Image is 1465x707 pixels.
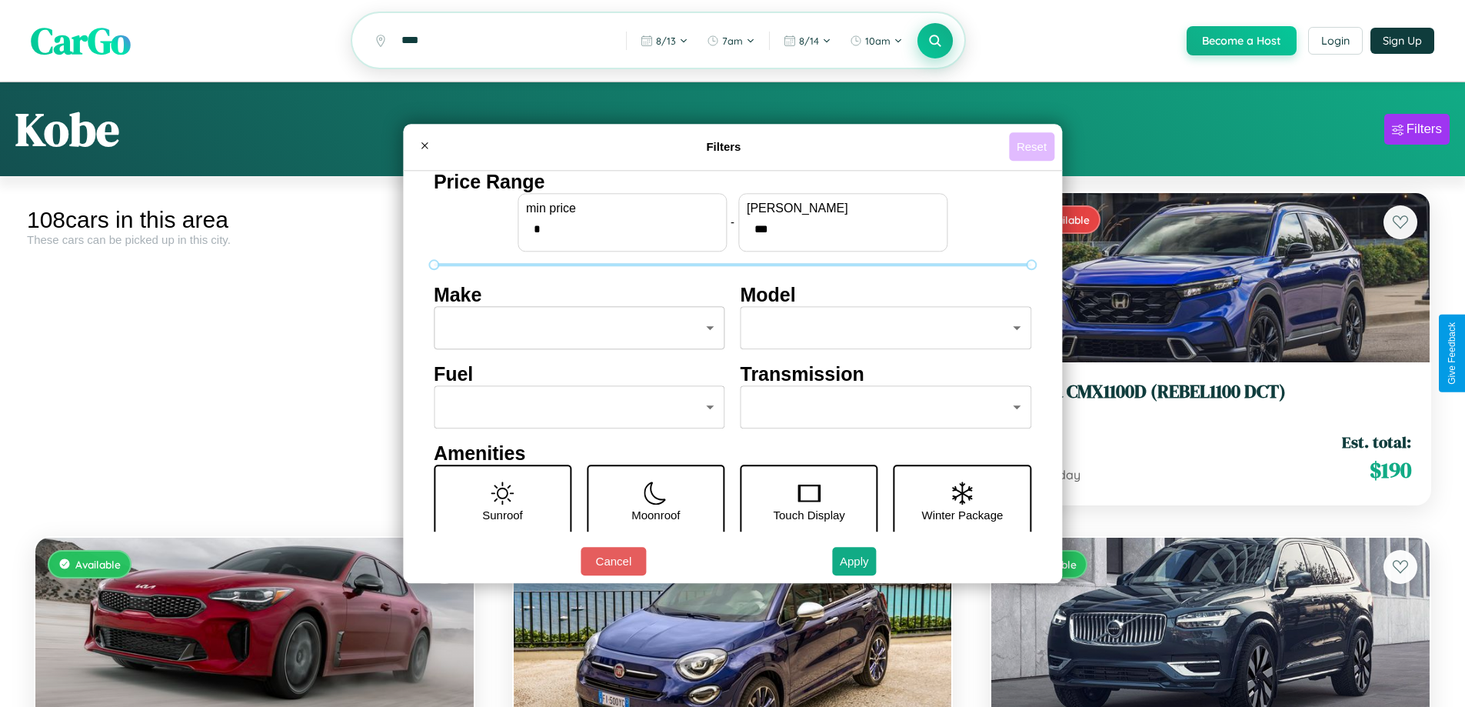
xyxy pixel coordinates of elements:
h4: Make [434,284,725,306]
span: Available [75,558,121,571]
span: 7am [722,35,743,47]
label: [PERSON_NAME] [747,202,939,215]
button: 8/13 [633,28,696,53]
div: 108 cars in this area [27,207,482,233]
button: 10am [842,28,911,53]
button: 7am [699,28,763,53]
h4: Model [741,284,1032,306]
button: Login [1308,27,1363,55]
button: Sign Up [1370,28,1434,54]
div: Filters [1407,122,1442,137]
p: Moonroof [631,505,680,525]
h4: Price Range [434,171,1031,193]
button: Cancel [581,547,646,575]
button: 8/14 [776,28,839,53]
h4: Filters [438,140,1009,153]
button: Become a Host [1187,26,1297,55]
h4: Fuel [434,363,725,385]
h1: Kobe [15,98,119,161]
button: Filters [1384,114,1450,145]
button: Reset [1009,132,1054,161]
span: $ 190 [1370,455,1411,485]
span: 8 / 13 [656,35,676,47]
p: Winter Package [922,505,1004,525]
button: Apply [832,547,877,575]
label: min price [526,202,718,215]
a: Honda CMX1100D (REBEL1100 DCT)2014 [1010,381,1411,419]
span: Est. total: [1342,431,1411,453]
h4: Transmission [741,363,1032,385]
p: Sunroof [482,505,523,525]
h4: Amenities [434,442,1031,465]
p: Touch Display [773,505,844,525]
div: These cars can be picked up in this city. [27,233,482,246]
span: CarGo [31,15,131,66]
span: 8 / 14 [799,35,819,47]
div: Give Feedback [1447,322,1457,385]
h3: Honda CMX1100D (REBEL1100 DCT) [1010,381,1411,403]
p: - [731,212,734,232]
span: 10am [865,35,891,47]
span: / day [1048,467,1080,482]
